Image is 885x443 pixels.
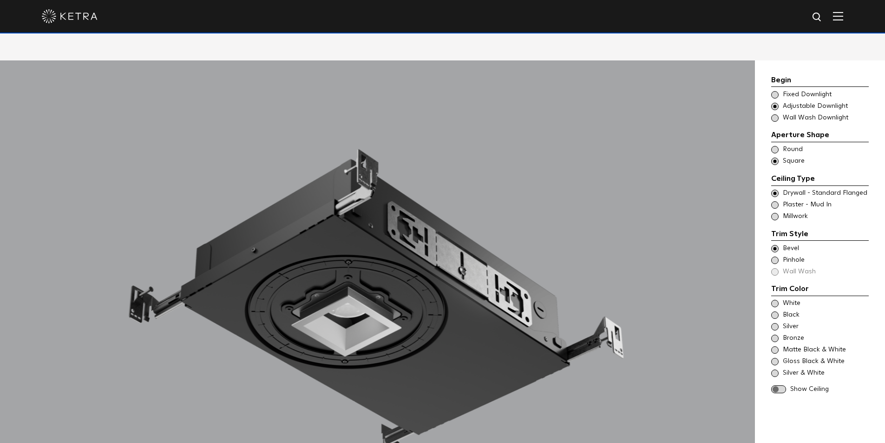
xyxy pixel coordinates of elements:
span: Bevel [783,244,868,253]
span: Bronze [783,334,868,343]
span: Wall Wash Downlight [783,113,868,123]
span: Round [783,145,868,154]
span: Silver [783,322,868,331]
span: Plaster - Mud In [783,200,868,210]
div: Ceiling Type [771,173,869,186]
div: Trim Color [771,283,869,296]
span: Show Ceiling [790,385,869,394]
span: Drywall - Standard Flanged [783,189,868,198]
span: Black [783,311,868,320]
img: ketra-logo-2019-white [42,9,98,23]
img: search icon [812,12,823,23]
div: Begin [771,74,869,87]
span: Millwork [783,212,868,221]
span: Fixed Downlight [783,90,868,99]
span: White [783,299,868,308]
span: Silver & White [783,369,868,378]
span: Square [783,157,868,166]
div: Trim Style [771,228,869,241]
span: Pinhole [783,256,868,265]
img: Hamburger%20Nav.svg [833,12,843,20]
span: Gloss Black & White [783,357,868,366]
span: Matte Black & White [783,345,868,355]
span: Adjustable Downlight [783,102,868,111]
div: Aperture Shape [771,129,869,142]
